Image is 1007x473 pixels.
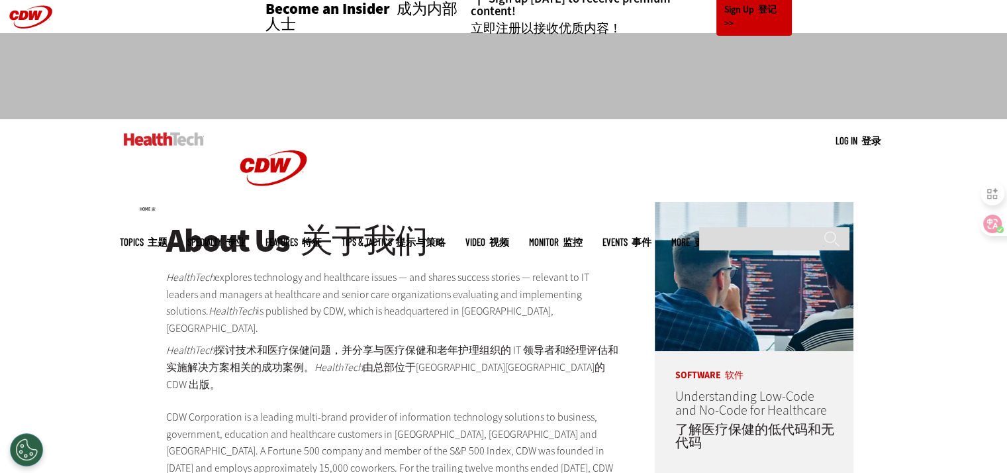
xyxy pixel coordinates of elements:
font: 探讨技术和医疗保健问题，并分享与医疗保健和老年护理组织的 IT 领导者和经理评估和实施解决方案相关的成功案例。 由总部位于[GEOGRAPHIC_DATA][GEOGRAPHIC_DATA]的 ... [166,343,618,391]
img: Home [124,132,204,146]
font: 监控 [563,236,583,248]
a: Tips & Tactics 提示与策略 [342,237,446,247]
a: Become an Insider 成为内部人士 [216,1,471,32]
span: Topics [120,237,168,247]
font: 特征 [302,236,322,248]
a: MonITor 监控 [529,237,583,247]
a: Features 特征 [265,237,322,247]
em: HealthTech [166,270,215,284]
font: 软件 [724,369,743,382]
img: Coworkers coding [655,202,853,351]
a: Events 事件 [602,237,651,247]
font: 主题 [148,236,168,248]
font: 事件 [632,236,651,248]
button: Open Preferences [10,433,43,466]
em: HealthTech [209,304,257,318]
font: 登记 [758,3,777,16]
a: Understanding Low-Code and No-Code for Healthcare了解医疗保健的低代码和无代码 [675,388,834,452]
em: HealthTech [166,343,215,357]
font: 登录 [861,134,881,146]
font: 了解医疗保健的低代码和无代码 [675,421,834,452]
div: User menu [836,134,881,148]
font: 专业 [226,236,246,248]
a: Video 视频 [465,237,509,247]
img: Home [224,119,323,217]
div: Cookies Settings [10,433,43,466]
span: Specialty [187,237,246,247]
font: 立即注册以接收优质内容！ [471,20,622,36]
p: explores technology and healthcare issues — and shares success stories — relevant to IT leaders a... [166,269,620,398]
h3: Become an Insider [265,1,471,32]
font: 提示与策略 [396,236,446,248]
iframe: advertisement [263,46,745,106]
font: 视频 [489,236,509,248]
a: CDW [224,207,323,221]
a: Log in 登录 [836,134,881,146]
span: Understanding Low-Code and No-Code for Healthcare [675,388,834,452]
em: HealthTech [314,360,363,374]
span: More [671,237,723,247]
p: Software [655,351,853,380]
